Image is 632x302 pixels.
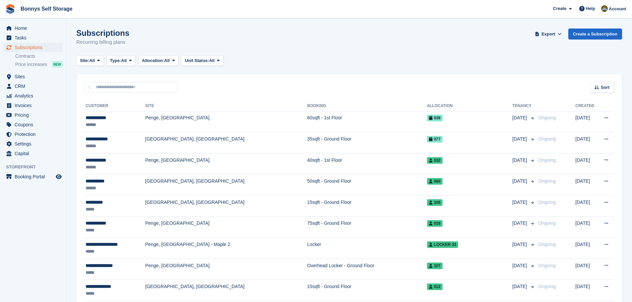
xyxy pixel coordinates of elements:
[80,57,89,64] span: Site:
[15,91,54,100] span: Analytics
[538,220,556,226] span: Ongoing
[427,283,443,290] span: 012
[110,57,121,64] span: Type:
[15,139,54,149] span: Settings
[427,115,443,121] span: 039
[145,153,307,174] td: Penge, [GEOGRAPHIC_DATA]
[427,220,443,227] span: 016
[121,57,127,64] span: All
[76,55,104,66] button: Site: All
[541,31,555,37] span: Export
[568,29,622,39] a: Create a Subscription
[575,132,597,153] td: [DATE]
[512,199,528,206] span: [DATE]
[575,238,597,259] td: [DATE]
[84,101,145,111] th: Customer
[3,101,63,110] a: menu
[76,38,129,46] p: Recurring billing plans
[538,157,556,163] span: Ongoing
[427,101,513,111] th: Allocation
[3,130,63,139] a: menu
[307,174,427,196] td: 50sqft - Ground Floor
[145,132,307,153] td: [GEOGRAPHIC_DATA], [GEOGRAPHIC_DATA]
[538,115,556,120] span: Ongoing
[575,111,597,132] td: [DATE]
[3,91,63,100] a: menu
[512,114,528,121] span: [DATE]
[512,241,528,248] span: [DATE]
[181,55,223,66] button: Unit Status: All
[15,101,54,110] span: Invoices
[145,259,307,280] td: Penge, [GEOGRAPHIC_DATA]
[609,6,626,12] span: Account
[76,29,129,37] h1: Subscriptions
[512,136,528,143] span: [DATE]
[427,157,443,164] span: 032
[575,280,597,301] td: [DATE]
[3,82,63,91] a: menu
[145,238,307,259] td: Penge, [GEOGRAPHIC_DATA] - Maple 2
[307,153,427,174] td: 40sqft - 1st Floor
[3,120,63,129] a: menu
[3,149,63,158] a: menu
[15,149,54,158] span: Capital
[307,101,427,111] th: Booking
[512,178,528,185] span: [DATE]
[18,3,75,14] a: Bonnys Self Storage
[55,173,63,181] a: Preview store
[3,33,63,42] a: menu
[512,220,528,227] span: [DATE]
[15,61,47,68] span: Price increases
[52,61,63,68] div: NEW
[601,84,609,91] span: Sort
[185,57,209,64] span: Unit Status:
[145,280,307,301] td: [GEOGRAPHIC_DATA], [GEOGRAPHIC_DATA]
[138,55,179,66] button: Allocation: All
[6,164,66,170] span: Storefront
[586,5,595,12] span: Help
[15,53,63,59] a: Contracts
[427,199,443,206] span: 105
[15,33,54,42] span: Tasks
[145,101,307,111] th: Site
[575,259,597,280] td: [DATE]
[427,241,458,248] span: Locker 33
[15,61,63,68] a: Price increases NEW
[3,24,63,33] a: menu
[3,139,63,149] a: menu
[15,130,54,139] span: Protection
[209,57,215,64] span: All
[538,136,556,142] span: Ongoing
[512,262,528,269] span: [DATE]
[512,157,528,164] span: [DATE]
[601,5,608,12] img: James Bonny
[15,24,54,33] span: Home
[145,196,307,217] td: [GEOGRAPHIC_DATA], [GEOGRAPHIC_DATA]
[15,172,54,181] span: Booking Portal
[538,178,556,184] span: Ongoing
[3,43,63,52] a: menu
[3,110,63,120] a: menu
[145,174,307,196] td: [GEOGRAPHIC_DATA], [GEOGRAPHIC_DATA]
[3,72,63,81] a: menu
[15,82,54,91] span: CRM
[427,136,443,143] span: 077
[307,196,427,217] td: 15sqft - Ground Floor
[106,55,136,66] button: Type: All
[575,196,597,217] td: [DATE]
[307,280,427,301] td: 15sqft - Ground Floor
[307,111,427,132] td: 60sqft - 1st Floor
[5,4,15,14] img: stora-icon-8386f47178a22dfd0bd8f6a31ec36ba5ce8667c1dd55bd0f319d3a0aa187defe.svg
[427,178,443,185] span: 060
[142,57,164,64] span: Allocation:
[3,172,63,181] a: menu
[15,43,54,52] span: Subscriptions
[15,110,54,120] span: Pricing
[89,57,95,64] span: All
[512,101,535,111] th: Tenancy
[534,29,563,39] button: Export
[538,200,556,205] span: Ongoing
[15,120,54,129] span: Coupons
[164,57,170,64] span: All
[575,174,597,196] td: [DATE]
